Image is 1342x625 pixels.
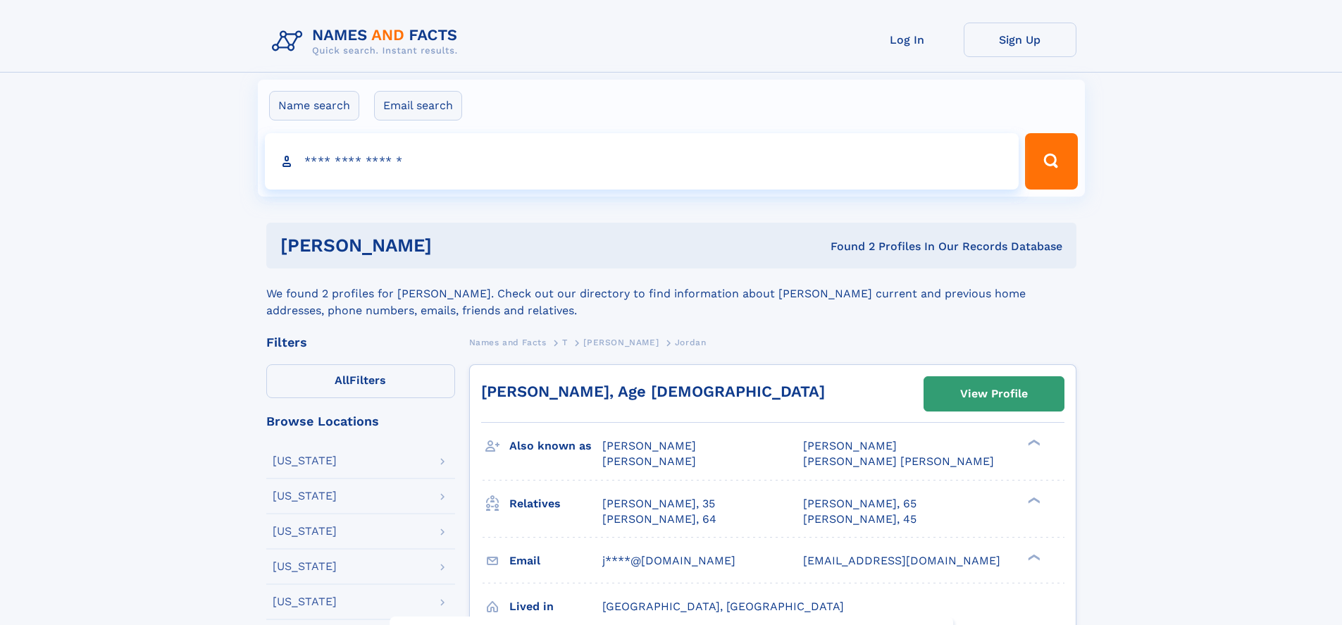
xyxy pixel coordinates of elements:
span: T [562,338,568,347]
div: View Profile [960,378,1028,410]
label: Name search [269,91,359,120]
a: View Profile [924,377,1064,411]
span: [PERSON_NAME] [PERSON_NAME] [803,454,994,468]
span: [GEOGRAPHIC_DATA], [GEOGRAPHIC_DATA] [602,600,844,613]
div: ❯ [1024,438,1041,447]
div: ❯ [1024,495,1041,505]
a: [PERSON_NAME], 65 [803,496,917,512]
div: [US_STATE] [273,455,337,466]
span: All [335,373,349,387]
img: Logo Names and Facts [266,23,469,61]
a: [PERSON_NAME] [583,333,659,351]
span: [PERSON_NAME] [583,338,659,347]
div: Found 2 Profiles In Our Records Database [631,239,1062,254]
div: [US_STATE] [273,561,337,572]
span: Jordan [675,338,707,347]
h1: [PERSON_NAME] [280,237,631,254]
a: [PERSON_NAME], Age [DEMOGRAPHIC_DATA] [481,383,825,400]
h3: Relatives [509,492,602,516]
a: [PERSON_NAME], 35 [602,496,715,512]
div: [US_STATE] [273,526,337,537]
label: Email search [374,91,462,120]
h3: Email [509,549,602,573]
div: ❯ [1024,552,1041,562]
a: T [562,333,568,351]
label: Filters [266,364,455,398]
span: [PERSON_NAME] [602,454,696,468]
div: We found 2 profiles for [PERSON_NAME]. Check out our directory to find information about [PERSON_... [266,268,1076,319]
a: [PERSON_NAME], 64 [602,512,716,527]
span: [PERSON_NAME] [803,439,897,452]
span: [PERSON_NAME] [602,439,696,452]
div: [US_STATE] [273,596,337,607]
a: Log In [851,23,964,57]
a: Sign Up [964,23,1076,57]
span: [EMAIL_ADDRESS][DOMAIN_NAME] [803,554,1000,567]
input: search input [265,133,1019,190]
button: Search Button [1025,133,1077,190]
div: Browse Locations [266,415,455,428]
h3: Also known as [509,434,602,458]
a: Names and Facts [469,333,547,351]
div: [US_STATE] [273,490,337,502]
div: Filters [266,336,455,349]
h3: Lived in [509,595,602,619]
a: [PERSON_NAME], 45 [803,512,917,527]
